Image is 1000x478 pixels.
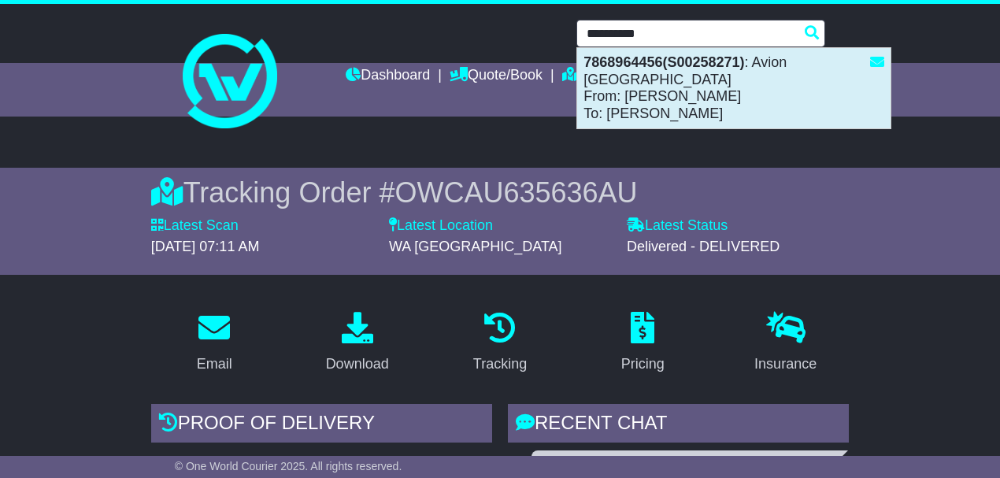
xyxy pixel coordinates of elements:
span: WA [GEOGRAPHIC_DATA] [389,239,562,254]
label: Latest Scan [151,217,239,235]
div: Tracking Order # [151,176,850,209]
a: Email [187,306,243,380]
span: © One World Courier 2025. All rights reserved. [175,460,402,472]
label: Latest Status [627,217,728,235]
a: Pricing [611,306,675,380]
div: RECENT CHAT [508,404,849,447]
a: Tracking [463,306,537,380]
span: Delivered - DELIVERED [627,239,780,254]
span: [DATE] 07:11 AM [151,239,260,254]
div: Insurance [754,354,817,375]
div: Email [197,354,232,375]
div: : Avion [GEOGRAPHIC_DATA] From: [PERSON_NAME] To: [PERSON_NAME] [577,48,891,128]
div: Proof of Delivery [151,404,492,447]
a: Dashboard [346,63,430,90]
a: Download [316,306,399,380]
strong: 7868964456(S00258271) [583,54,744,70]
a: Quote/Book [450,63,543,90]
label: Latest Location [389,217,493,235]
a: Insurance [744,306,827,380]
a: Tracking [562,63,631,90]
span: OWCAU635636AU [394,176,637,209]
div: Pricing [621,354,665,375]
div: Tracking [473,354,527,375]
div: Download [326,354,389,375]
